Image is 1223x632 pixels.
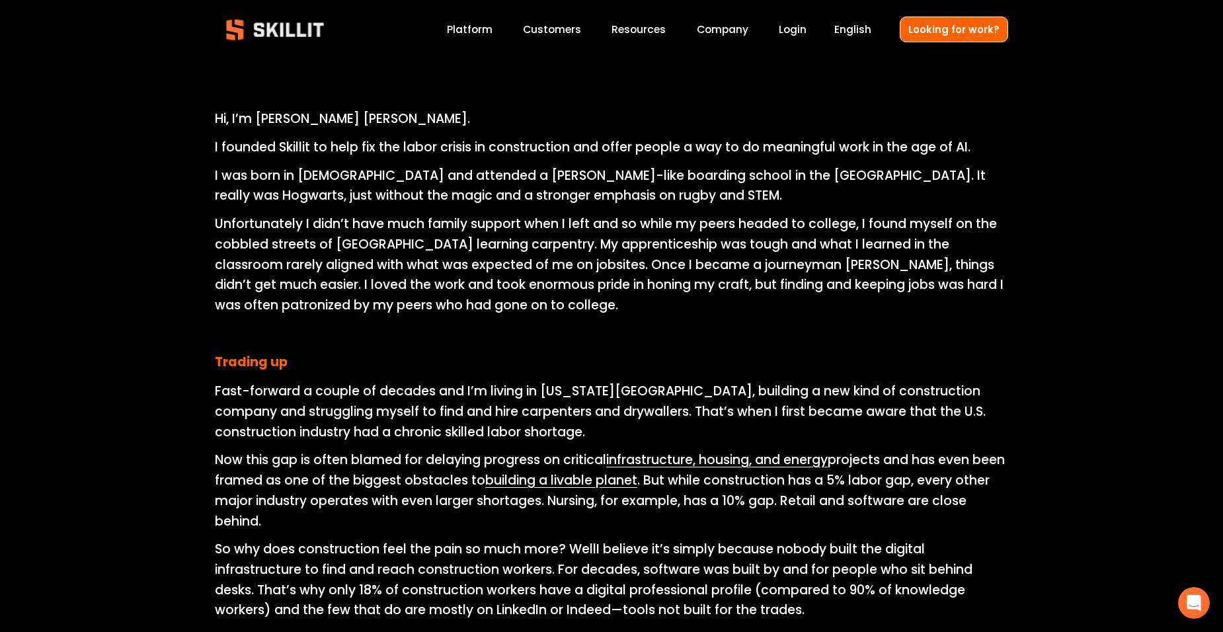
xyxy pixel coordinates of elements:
a: Customers [523,21,581,39]
span: English [834,22,871,37]
div: language picker [834,21,871,39]
a: Platform [447,21,493,39]
a: Login [779,21,807,39]
span: Resources [611,22,666,37]
p: Hi, I’m [PERSON_NAME] [PERSON_NAME]. [215,109,1008,130]
a: Looking for work? [900,17,1008,42]
span: . But while construction has a 5% labor gap, every other major industry operates with even larger... [215,471,993,510]
span: Now this gap is often blamed for delaying progress on critical [215,451,606,469]
p: p. Retail and software are close behind. [215,450,1008,532]
iframe: Intercom live chat [1178,587,1210,619]
p: I founded Skillit to help fix the labor crisis in construction and offer people a way to do meani... [215,138,1008,158]
a: Company [697,21,748,39]
strong: Trading up [215,352,288,374]
img: Skillit [215,10,335,50]
a: folder dropdown [611,21,666,39]
a: infrastructure, housing, and energy [606,451,828,469]
a: building a livable planet [485,471,637,489]
p: So why does construction feel the pain so much more? Well [215,539,1008,621]
p: Fast-forward a couple of decades and I’m living in [US_STATE][GEOGRAPHIC_DATA], building a new ki... [215,381,1008,442]
p: I was born in [DEMOGRAPHIC_DATA] and attended a [PERSON_NAME]-like boarding school in the [GEOGRA... [215,166,1008,206]
p: Unfortunately I didn’t have much family support when I left and so while my peers headed to colle... [215,214,1008,316]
